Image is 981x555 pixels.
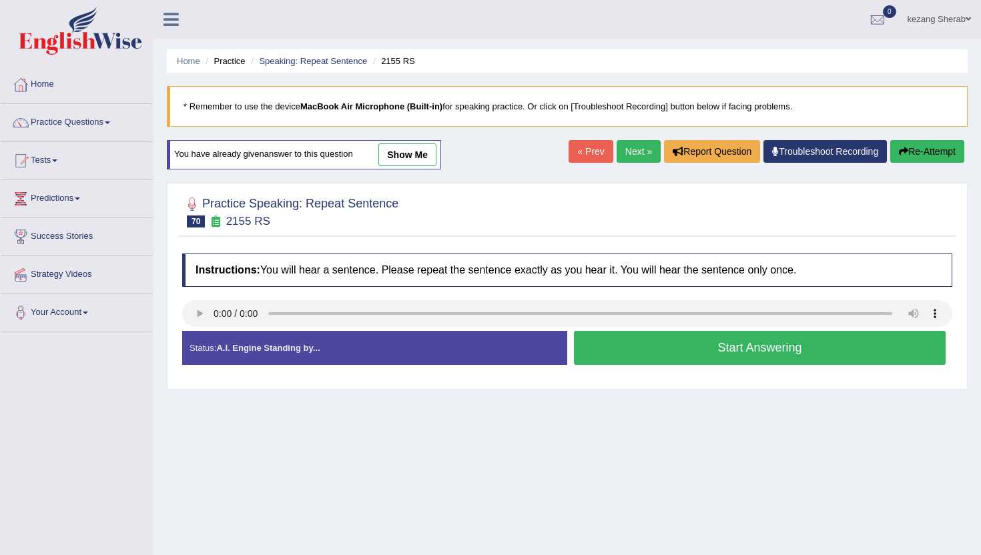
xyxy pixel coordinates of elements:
[617,140,661,163] a: Next »
[1,294,153,328] a: Your Account
[664,140,760,163] button: Report Question
[208,215,222,228] small: Exam occurring question
[1,142,153,175] a: Tests
[883,5,896,18] span: 0
[1,66,153,99] a: Home
[1,256,153,290] a: Strategy Videos
[300,101,442,111] b: MacBook Air Microphone (Built-in)
[574,331,946,365] button: Start Answering
[182,253,952,287] h4: You will hear a sentence. Please repeat the sentence exactly as you hear it. You will hear the se...
[182,194,398,227] h2: Practice Speaking: Repeat Sentence
[569,140,613,163] a: « Prev
[226,215,270,227] small: 2155 RS
[167,140,441,169] div: You have already given answer to this question
[378,143,436,166] a: show me
[1,180,153,213] a: Predictions
[177,56,200,66] a: Home
[187,215,205,227] span: 70
[202,55,245,67] li: Practice
[763,140,887,163] a: Troubleshoot Recording
[1,104,153,137] a: Practice Questions
[1,218,153,251] a: Success Stories
[216,343,320,353] strong: A.I. Engine Standing by...
[196,264,260,275] b: Instructions:
[370,55,415,67] li: 2155 RS
[890,140,964,163] button: Re-Attempt
[182,331,567,365] div: Status:
[259,56,367,66] a: Speaking: Repeat Sentence
[167,86,968,127] blockquote: * Remember to use the device for speaking practice. Or click on [Troubleshoot Recording] button b...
